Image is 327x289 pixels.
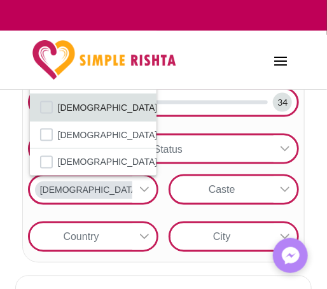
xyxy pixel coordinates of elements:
[58,154,158,171] span: [DEMOGRAPHIC_DATA]
[58,99,158,116] span: [DEMOGRAPHIC_DATA]
[58,127,158,143] span: [DEMOGRAPHIC_DATA]
[30,149,157,176] li: Jew
[170,223,274,250] div: City
[30,223,133,250] div: Country
[170,176,274,203] div: Caste
[30,122,157,149] li: Hindu
[273,93,292,112] div: 34
[278,243,303,269] img: Messenger
[253,6,280,14] strong: ایزی پیسہ
[40,184,140,197] span: [DEMOGRAPHIC_DATA]
[282,6,305,14] strong: جاز کیش
[30,94,157,122] li: Christian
